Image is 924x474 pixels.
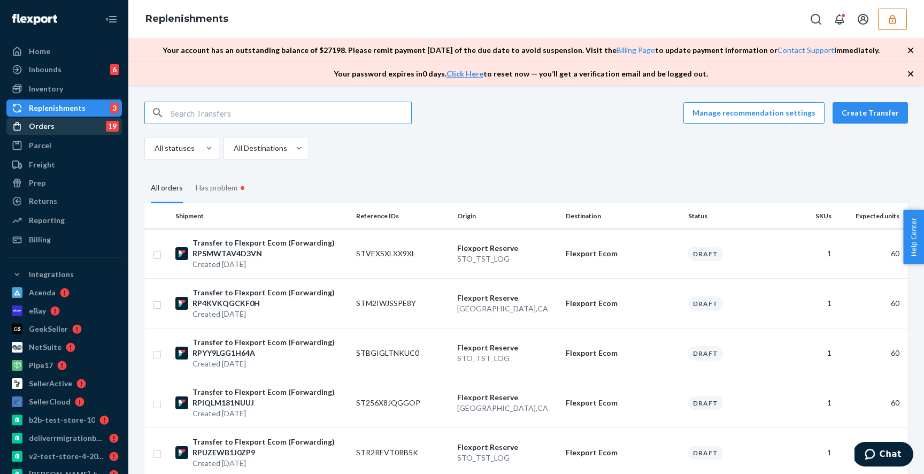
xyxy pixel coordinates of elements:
[457,353,557,364] p: STO_TST_LOG
[6,212,122,229] a: Reporting
[836,203,908,229] th: Expected units
[29,83,63,94] div: Inventory
[192,309,348,319] p: Created [DATE]
[6,448,122,465] a: v2-test-store-4-2025
[688,296,723,311] div: Draft
[566,248,680,259] p: Flexport Ecom
[833,102,908,124] button: Create Transfer
[29,234,51,245] div: Billing
[785,229,836,279] td: 1
[29,196,57,207] div: Returns
[829,9,850,30] button: Open notifications
[29,360,53,371] div: Pipe17
[6,174,122,192] a: Prep
[836,378,908,428] td: 60
[457,392,557,403] p: Flexport Reserve
[192,337,348,358] p: Transfer to Flexport Ecom (Forwarding) RPYY9LGG1H64A
[352,328,453,378] td: STBGIGLTNKUC0
[29,305,46,316] div: eBay
[106,121,119,132] div: 19
[192,238,348,259] p: Transfer to Flexport Ecom (Forwarding) RPSMWTAV4D3VN
[457,342,557,353] p: Flexport Reserve
[566,298,680,309] p: Flexport Ecom
[6,375,122,392] a: SellerActive
[854,442,913,469] iframe: Opens a widget where you can chat to one of our agents
[566,397,680,408] p: Flexport Ecom
[852,9,874,30] button: Open account menu
[6,137,122,154] a: Parcel
[6,118,122,135] a: Orders19
[196,172,248,203] div: Has problem
[29,287,56,298] div: Acenda
[153,143,155,154] input: All statuses
[352,279,453,328] td: STM2IWJSSPE8Y
[29,46,50,57] div: Home
[29,378,72,389] div: SellerActive
[29,342,61,353] div: NetSuite
[192,408,348,419] p: Created [DATE]
[29,324,68,334] div: GeekSeller
[29,433,105,444] div: deliverrmigrationbasictest
[785,279,836,328] td: 1
[6,430,122,447] a: deliverrmigrationbasictest
[334,68,708,79] p: Your password expires in 0 days . to reset now — you’ll get a verification email and be logged out.
[6,266,122,283] button: Integrations
[352,378,453,428] td: ST256X8JQGGOP
[237,181,248,195] div: •
[352,203,453,229] th: Reference IDs
[29,103,86,113] div: Replenishments
[110,64,119,75] div: 6
[29,415,95,425] div: b2b-test-store-10
[683,102,825,124] a: Manage recommendation settings
[785,328,836,378] td: 1
[6,193,122,210] a: Returns
[805,9,827,30] button: Open Search Box
[192,259,348,270] p: Created [DATE]
[836,328,908,378] td: 60
[6,284,122,301] a: Acenda
[6,231,122,248] a: Billing
[151,174,183,203] div: All orders
[457,243,557,254] p: Flexport Reserve
[234,143,287,154] div: All Destinations
[688,446,723,460] div: Draft
[6,100,122,117] a: Replenishments3
[29,396,71,407] div: SellerCloud
[684,203,785,229] th: Status
[29,178,45,188] div: Prep
[137,4,237,35] ol: breadcrumbs
[192,458,348,469] p: Created [DATE]
[6,43,122,60] a: Home
[233,143,234,154] input: All Destinations
[6,302,122,319] a: eBay
[836,229,908,279] td: 60
[110,103,119,113] div: 3
[171,102,411,124] input: Search Transfers
[29,64,61,75] div: Inbounds
[29,121,55,132] div: Orders
[192,358,348,369] p: Created [DATE]
[6,393,122,410] a: SellerCloud
[453,203,561,229] th: Origin
[192,387,348,408] p: Transfer to Flexport Ecom (Forwarding) RPIQLM181NUUJ
[6,61,122,78] a: Inbounds6
[145,13,228,25] a: Replenishments
[688,396,723,410] div: Draft
[457,453,557,463] p: STO_TST_LOG
[785,378,836,428] td: 1
[903,210,924,264] span: Help Center
[446,69,483,78] a: Click Here
[352,229,453,279] td: STVEXSXLXX9XL
[457,254,557,264] p: STO_TST_LOG
[457,442,557,453] p: Flexport Reserve
[566,447,680,458] p: Flexport Ecom
[457,403,557,414] p: [GEOGRAPHIC_DATA] , CA
[6,320,122,338] a: GeekSeller
[29,159,55,170] div: Freight
[457,293,557,303] p: Flexport Reserve
[29,140,51,151] div: Parcel
[688,346,723,361] div: Draft
[561,203,684,229] th: Destination
[192,287,348,309] p: Transfer to Flexport Ecom (Forwarding) RP4KVKQGCKF0H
